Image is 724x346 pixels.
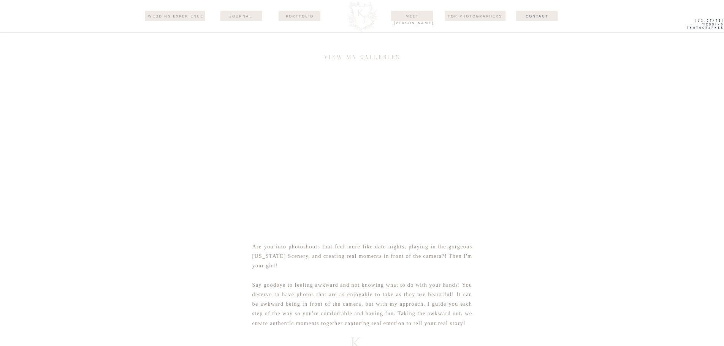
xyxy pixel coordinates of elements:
[511,13,564,19] a: Contact
[281,13,318,19] a: Portfolio
[147,13,204,20] a: wedding experience
[222,13,259,19] a: journal
[445,13,505,19] a: For Photographers
[252,242,472,319] p: Are you into photoshoots that feel more like date nights, playing in the gorgeous [US_STATE] Scen...
[394,13,431,19] a: Meet [PERSON_NAME]
[675,19,724,32] a: [US_STATE] WEdding Photographer
[318,54,406,62] h3: view my galleries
